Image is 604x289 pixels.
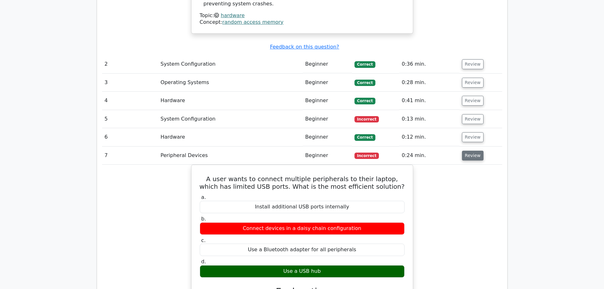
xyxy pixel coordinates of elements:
[303,110,352,128] td: Beginner
[158,147,302,165] td: Peripheral Devices
[462,114,484,124] button: Review
[102,128,158,146] td: 6
[200,222,405,235] div: Connect devices in a daisy chain configuration
[303,74,352,92] td: Beginner
[201,237,206,243] span: c.
[200,201,405,213] div: Install additional USB ports internally
[200,19,405,26] div: Concept:
[158,74,302,92] td: Operating Systems
[303,128,352,146] td: Beginner
[354,153,379,159] span: Incorrect
[303,147,352,165] td: Beginner
[462,59,484,69] button: Review
[354,134,375,141] span: Correct
[399,92,459,110] td: 0:41 min.
[270,44,339,50] a: Feedback on this question?
[399,128,459,146] td: 0:12 min.
[102,92,158,110] td: 4
[102,110,158,128] td: 5
[354,116,379,122] span: Incorrect
[102,74,158,92] td: 3
[399,110,459,128] td: 0:13 min.
[354,61,375,68] span: Correct
[158,128,302,146] td: Hardware
[462,78,484,88] button: Review
[201,216,206,222] span: b.
[222,19,283,25] a: random access memory
[354,98,375,104] span: Correct
[462,96,484,106] button: Review
[399,147,459,165] td: 0:24 min.
[399,55,459,73] td: 0:36 min.
[303,92,352,110] td: Beginner
[199,175,405,190] h5: A user wants to connect multiple peripherals to their laptop, which has limited USB ports. What i...
[303,55,352,73] td: Beginner
[221,12,244,18] a: hardware
[158,92,302,110] td: Hardware
[201,194,206,200] span: a.
[462,132,484,142] button: Review
[200,265,405,278] div: Use a USB hub
[399,74,459,92] td: 0:28 min.
[102,55,158,73] td: 2
[462,151,484,161] button: Review
[201,259,206,265] span: d.
[354,80,375,86] span: Correct
[158,110,302,128] td: System Configuration
[158,55,302,73] td: System Configuration
[102,147,158,165] td: 7
[200,244,405,256] div: Use a Bluetooth adapter for all peripherals
[200,12,405,19] div: Topic:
